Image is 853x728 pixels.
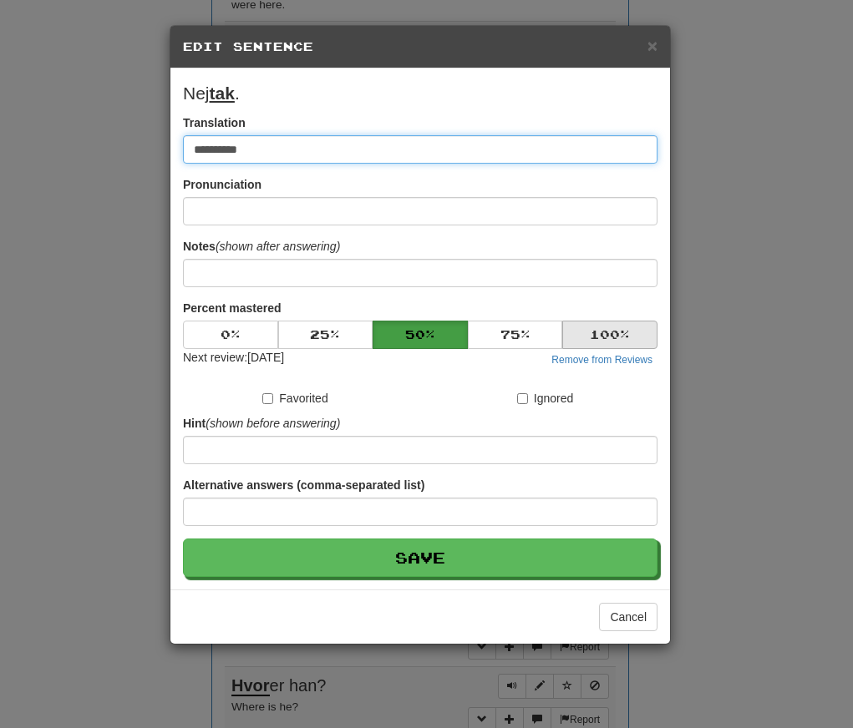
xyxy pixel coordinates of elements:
[183,38,658,55] h5: Edit Sentence
[517,393,528,404] input: Ignored
[262,393,273,404] input: Favorited
[647,36,658,55] span: ×
[206,417,340,430] em: (shown before answering)
[183,114,246,131] label: Translation
[183,321,278,349] button: 0%
[562,321,658,349] button: 100%
[183,81,658,106] p: Nej .
[517,390,573,407] label: Ignored
[183,538,658,577] button: Save
[373,321,468,349] button: 50%
[183,415,340,432] label: Hint
[278,321,373,349] button: 25%
[599,603,658,631] button: Cancel
[546,351,658,369] button: Remove from Reviews
[183,349,284,369] div: Next review: [DATE]
[183,176,261,193] label: Pronunciation
[183,321,658,349] div: Percent mastered
[183,477,424,493] label: Alternative answers (comma-separated list)
[183,300,282,316] label: Percent mastered
[468,321,563,349] button: 75%
[262,390,327,407] label: Favorited
[216,240,340,253] em: (shown after answering)
[183,238,340,255] label: Notes
[647,37,658,54] button: Close
[210,83,235,103] u: tak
